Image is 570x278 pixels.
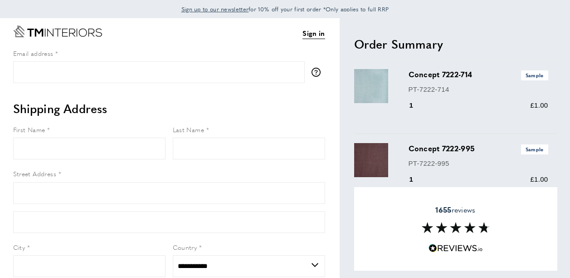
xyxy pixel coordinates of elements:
strong: 1655 [435,204,451,215]
img: Concept 7222-714 [354,69,388,103]
span: Last Name [173,125,205,134]
p: PT-7222-714 [409,84,548,95]
span: Country [173,243,197,252]
div: 1 [409,100,426,111]
div: 1 [409,174,426,185]
span: Sample [521,144,548,154]
span: £1.00 [530,101,548,109]
span: First Name [13,125,45,134]
img: Concept 7222-995 [354,143,388,177]
span: Sign up to our newsletter [181,5,249,13]
button: More information [312,68,325,77]
h2: Order Summary [354,36,557,52]
h2: Shipping Address [13,100,325,117]
a: Go to Home page [13,25,102,37]
img: Reviews section [422,222,490,233]
a: Sign in [302,28,325,39]
span: for 10% off your first order *Only applies to full RRP [181,5,389,13]
span: Street Address [13,169,57,178]
p: PT-7222-995 [409,158,548,169]
span: Email address [13,49,54,58]
h3: Concept 7222-995 [409,143,548,154]
span: City [13,243,25,252]
img: Reviews.io 5 stars [429,244,483,253]
span: Sample [521,70,548,80]
span: reviews [435,205,475,214]
h3: Concept 7222-714 [409,69,548,80]
span: £1.00 [530,175,548,183]
a: Sign up to our newsletter [181,5,249,14]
